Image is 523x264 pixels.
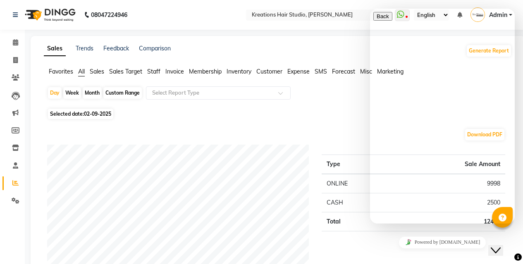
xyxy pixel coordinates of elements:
span: Forecast [332,68,355,75]
iframe: chat widget [488,231,515,256]
img: logo [21,3,78,26]
span: Favorites [49,68,73,75]
a: Feedback [103,45,129,52]
div: Custom Range [103,87,142,99]
span: Misc [360,68,372,75]
a: Comparison [139,45,171,52]
span: Membership [189,68,222,75]
span: Expense [287,68,310,75]
span: Inventory [227,68,251,75]
a: Trends [76,45,93,52]
img: Admin [470,7,485,22]
div: Month [83,87,102,99]
th: Type [322,155,396,174]
iframe: chat widget [370,233,515,252]
td: Total [322,212,396,231]
span: 02-09-2025 [84,111,111,117]
span: Staff [147,68,160,75]
span: Sales Target [109,68,142,75]
a: Sales [44,41,66,56]
iframe: chat widget [370,9,515,224]
span: All [78,68,85,75]
span: SMS [315,68,327,75]
span: Selected date: [48,109,113,119]
span: Invoice [165,68,184,75]
span: Customer [256,68,282,75]
div: Day [48,87,62,99]
td: CASH [322,193,396,212]
b: 08047224946 [91,3,127,26]
td: ONLINE [322,174,396,193]
span: Sales [90,68,104,75]
div: Week [63,87,81,99]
